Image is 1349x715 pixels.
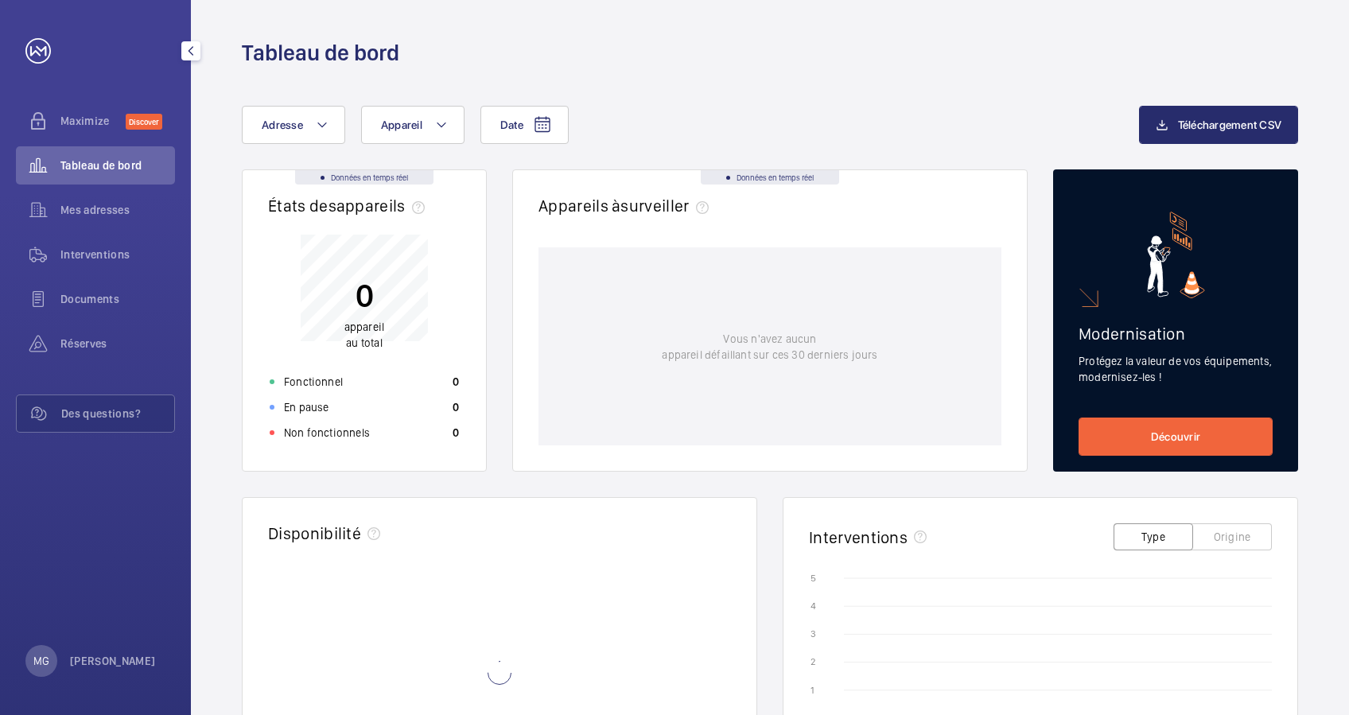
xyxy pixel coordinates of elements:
span: appareil [344,321,384,333]
span: Adresse [262,119,303,131]
p: 0 [453,425,459,441]
h2: Disponibilité [268,523,361,543]
span: Interventions [60,247,175,262]
span: Des questions? [61,406,174,422]
div: Données en temps réel [701,170,839,185]
button: Appareil [361,106,465,144]
button: Téléchargement CSV [1139,106,1299,144]
span: surveiller [620,196,714,216]
button: Origine [1192,523,1272,550]
span: Documents [60,291,175,307]
h2: Appareils à [538,196,715,216]
img: marketing-card.svg [1147,212,1205,298]
text: 3 [811,628,816,639]
p: Non fonctionnels [284,425,370,441]
div: Données en temps réel [295,170,433,185]
button: Type [1114,523,1193,550]
span: Tableau de bord [60,157,175,173]
p: 0 [453,399,459,415]
p: En pause [284,399,329,415]
span: Réserves [60,336,175,352]
h2: États des [268,196,431,216]
p: au total [344,319,384,351]
text: 2 [811,656,815,667]
p: MG [33,653,49,669]
span: Mes adresses [60,202,175,218]
h2: Modernisation [1079,324,1273,344]
p: Protégez la valeur de vos équipements, modernisez-les ! [1079,353,1273,385]
span: appareils [336,196,431,216]
text: 5 [811,573,816,584]
p: 0 [453,374,459,390]
span: Discover [126,114,162,130]
text: 1 [811,685,814,696]
a: Découvrir [1079,418,1273,456]
p: Fonctionnel [284,374,343,390]
button: Adresse [242,106,345,144]
span: Téléchargement CSV [1178,119,1282,131]
p: 0 [344,275,384,315]
span: Maximize [60,113,126,129]
span: Appareil [381,119,422,131]
h2: Interventions [809,527,908,547]
button: Date [480,106,569,144]
text: 4 [811,600,816,612]
p: [PERSON_NAME] [70,653,156,669]
h1: Tableau de bord [242,38,399,68]
p: Vous n'avez aucun appareil défaillant sur ces 30 derniers jours [662,331,877,363]
span: Date [500,119,523,131]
